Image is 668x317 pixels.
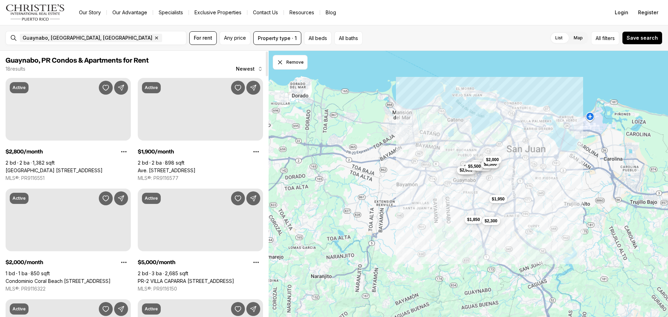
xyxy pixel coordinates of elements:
[231,191,245,205] button: Save Property: PR-2 VILLA CAPARRA PLAZA #PH-1
[568,32,588,44] label: Map
[489,195,508,203] button: $1,950
[114,191,128,205] button: Share Property
[320,8,342,17] a: Blog
[591,31,619,45] button: Allfilters
[467,217,480,222] span: $1,850
[465,162,484,171] button: $5,500
[484,161,497,167] span: $2,300
[145,85,158,90] p: Active
[13,196,26,201] p: Active
[474,161,486,167] span: $2,650
[232,62,267,76] button: Newest
[471,160,489,168] button: $2,650
[231,302,245,316] button: Save Property: KM 1 CARR. 837 #302
[464,164,477,169] span: $2,800
[249,255,263,269] button: Property options
[114,302,128,316] button: Share Property
[485,218,498,224] span: $2,300
[99,81,113,95] button: Save Property: VILLA CAPARRA TOWER 44 A #6-A
[23,35,152,41] span: Guaynabo, [GEOGRAPHIC_DATA], [GEOGRAPHIC_DATA]
[334,31,363,45] button: All baths
[114,81,128,95] button: Share Property
[246,81,260,95] button: Share Property
[602,34,615,42] span: filters
[99,191,113,205] button: Save Property: Condominio Coral Beach 2 APT 1907 #19
[611,6,633,19] button: Login
[6,57,149,64] span: Guaynabo, PR Condos & Apartments for Rent
[481,160,500,168] button: $2,300
[492,196,505,202] span: $1,950
[486,157,499,163] span: $2,000
[550,32,568,44] label: List
[99,302,113,316] button: Save Property: 101 CALLE ORTEGON #1502
[194,35,212,41] span: For rent
[6,4,65,21] img: logo
[627,35,658,41] span: Save search
[145,196,158,201] p: Active
[189,31,217,45] button: For rent
[284,8,320,17] a: Resources
[224,35,246,41] span: Any price
[460,167,472,173] span: $2,000
[138,278,234,284] a: PR-2 VILLA CAPARRA PLAZA #PH-1, GUAYNABO PR, 00966
[468,164,481,169] span: $5,500
[6,66,25,72] p: 18 results
[482,217,500,225] button: $2,300
[246,302,260,316] button: Share Property
[634,6,662,19] button: Register
[13,306,26,312] p: Active
[220,31,250,45] button: Any price
[638,10,658,15] span: Register
[273,55,308,70] button: Dismiss drawing
[117,145,131,159] button: Property options
[107,8,153,17] a: Our Advantage
[246,191,260,205] button: Share Property
[145,306,158,312] p: Active
[615,10,628,15] span: Login
[231,81,245,95] button: Save Property: Ave. Venus PLAZOLETAS DE GUAYNABO #9302
[483,156,502,164] button: $2,000
[6,167,103,174] a: VILLA CAPARRA TOWER 44 A #6-A, GUAYNABO PR, 00966
[6,278,111,284] a: Condominio Coral Beach 2 APT 1907 #19, CAROLINA PR, 00979
[236,66,255,72] span: Newest
[304,31,332,45] button: All beds
[253,31,301,45] button: Property type · 1
[153,8,189,17] a: Specialists
[247,8,284,17] button: Contact Us
[73,8,106,17] a: Our Story
[189,8,247,17] a: Exclusive Properties
[13,85,26,90] p: Active
[464,215,483,224] button: $1,850
[249,145,263,159] button: Property options
[622,31,662,45] button: Save search
[596,34,601,42] span: All
[138,167,196,174] a: Ave. Venus PLAZOLETAS DE GUAYNABO #9302, GUAYNABO PR, 00969
[117,255,131,269] button: Property options
[457,166,475,174] button: $2,000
